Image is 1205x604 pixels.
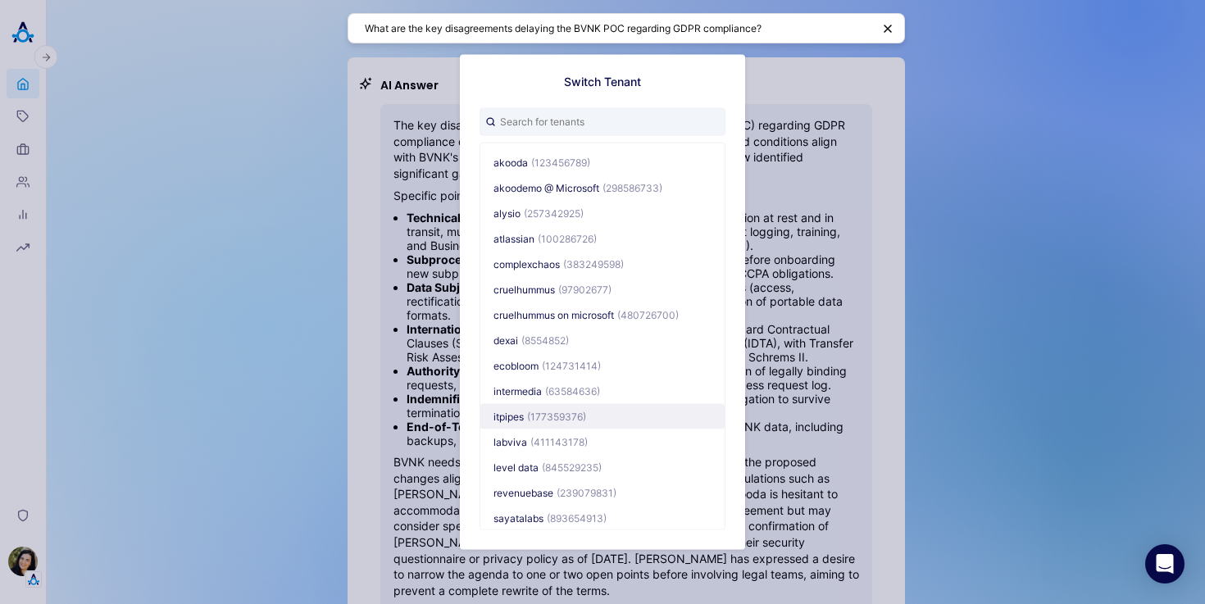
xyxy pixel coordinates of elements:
button: intermedia(63584636) [480,378,725,403]
span: itpipes [493,410,524,422]
button: ecobloom(124731414) [480,352,725,378]
button: itpipes(177359376) [480,403,725,429]
span: (239079831) [557,486,616,498]
button: akoodemo @ Microsoft(298586733) [480,175,725,200]
input: Search for tenants [480,107,725,135]
span: intermedia [493,384,542,397]
span: revenuebase [493,486,553,498]
span: level data [493,461,539,473]
span: (8554852) [521,334,569,346]
button: cruelhummus(97902677) [480,276,725,302]
button: complexchaos(383249598) [480,251,725,276]
span: (177359376) [527,410,586,422]
span: alysio [493,207,521,219]
span: (123456789) [531,156,590,168]
span: (383249598) [563,257,624,270]
button: alysio(257342925) [480,200,725,225]
span: ecobloom [493,359,539,371]
span: sayatalabs [493,511,543,524]
span: cruelhummus [493,283,555,295]
span: (298586733) [602,181,662,193]
textarea: What are the key disagreements delaying the BVNK POC regarding GDPR compliance? [365,20,871,36]
span: atlassian [493,232,534,244]
span: (63584636) [545,384,600,397]
span: (97902677) [558,283,612,295]
button: atlassian(100286726) [480,225,725,251]
span: (845529235) [542,461,602,473]
button: sayatalabs(893654913) [480,505,725,530]
span: (480726700) [617,308,679,320]
button: labviva(411143178) [480,429,725,454]
span: akooda [493,156,528,168]
button: dexai(8554852) [480,327,725,352]
span: (124731414) [542,359,601,371]
span: (257342925) [524,207,584,219]
span: dexai [493,334,518,346]
button: akooda(123456789) [480,149,725,175]
button: revenuebase(239079831) [480,479,725,505]
div: Open Intercom Messenger [1145,544,1185,584]
span: akoodemo @ Microsoft [493,181,599,193]
button: level data(845529235) [480,454,725,479]
span: complexchaos [493,257,560,270]
h1: Switch Tenant [564,74,641,88]
span: (100286726) [538,232,597,244]
span: (411143178) [530,435,588,447]
span: cruelhummus on microsoft [493,308,614,320]
button: cruelhummus on microsoft(480726700) [480,302,725,327]
span: (893654913) [547,511,607,524]
span: labviva [493,435,527,447]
